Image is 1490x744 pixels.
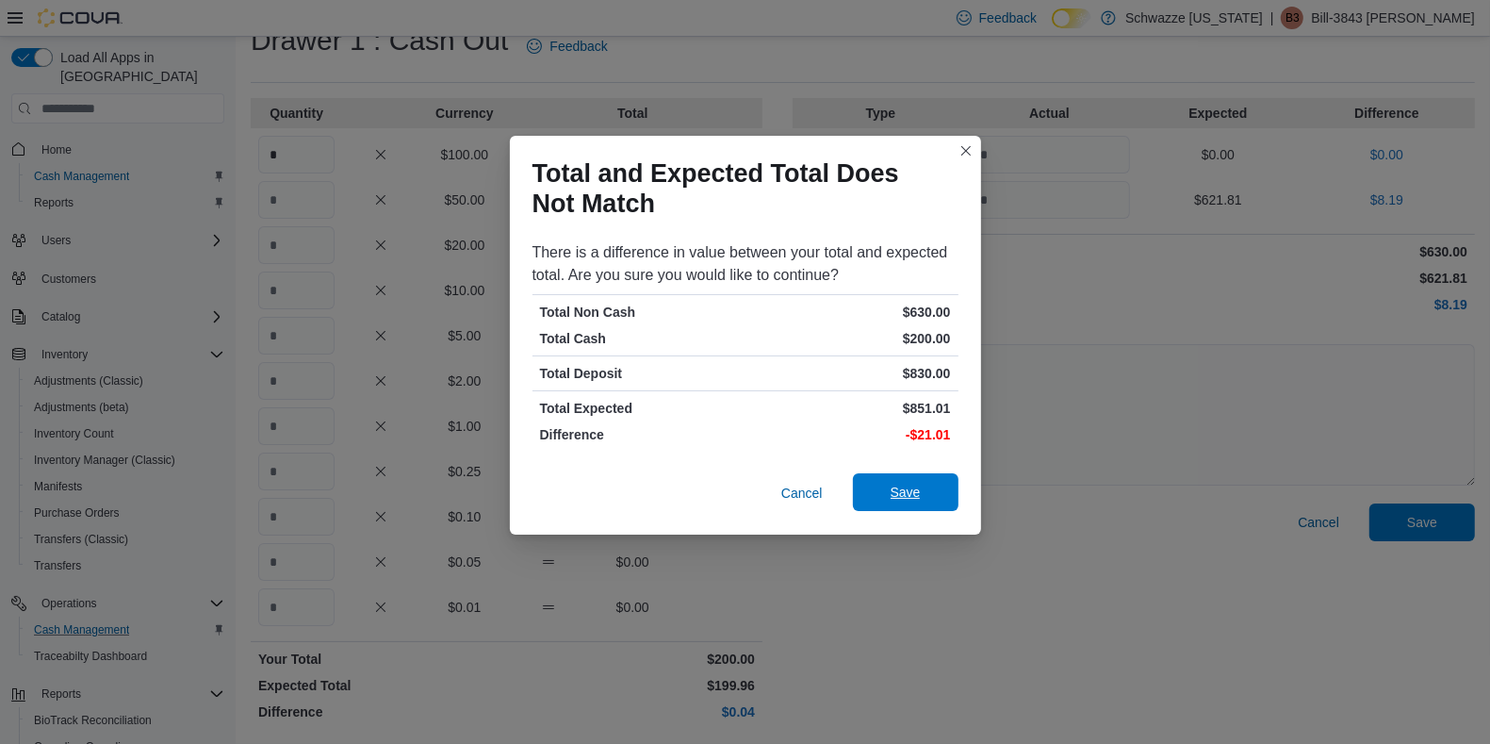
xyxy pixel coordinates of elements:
span: Save [891,483,921,502]
p: $630.00 [749,303,951,322]
span: Cancel [781,484,823,503]
p: Difference [540,425,742,444]
p: -$21.01 [749,425,951,444]
button: Save [853,473,958,511]
button: Cancel [774,474,830,512]
p: $851.01 [749,399,951,418]
div: There is a difference in value between your total and expected total. Are you sure you would like... [532,241,958,287]
button: Closes this modal window [955,140,977,162]
h1: Total and Expected Total Does Not Match [532,158,943,219]
p: Total Expected [540,399,742,418]
p: $830.00 [749,364,951,383]
p: $200.00 [749,329,951,348]
p: Total Cash [540,329,742,348]
p: Total Deposit [540,364,742,383]
p: Total Non Cash [540,303,742,322]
